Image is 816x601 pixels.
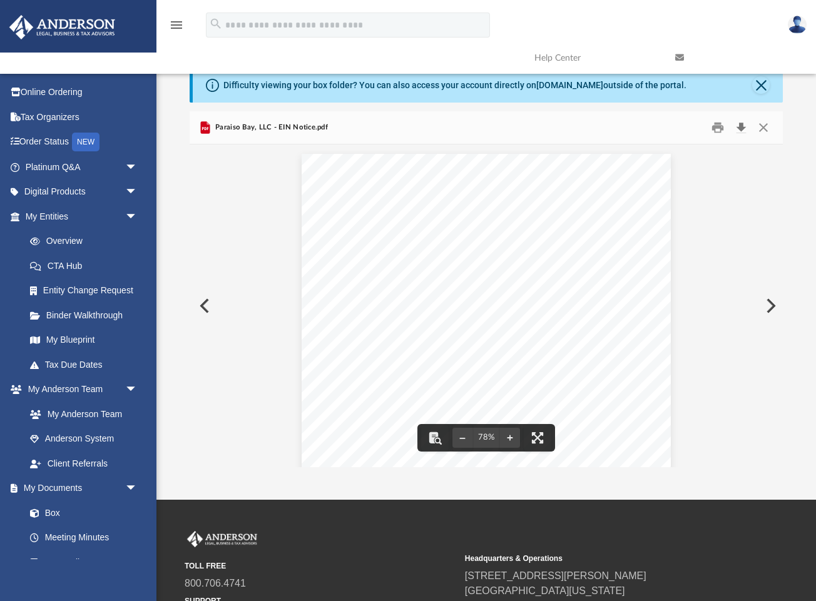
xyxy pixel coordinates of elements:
img: Anderson Advisors Platinum Portal [6,15,119,39]
button: Zoom out [452,424,472,452]
a: Forms Library [18,550,144,575]
a: Overview [18,229,156,254]
a: CTA Hub [18,253,156,278]
button: Close [752,76,770,94]
a: [STREET_ADDRESS][PERSON_NAME] [465,570,646,581]
a: Box [18,500,144,525]
div: Difficulty viewing your box folder? You can also access your account directly on outside of the p... [223,79,686,92]
div: NEW [72,133,99,151]
div: Page 1 [302,144,671,483]
div: File preview [190,144,783,467]
span: arrow_drop_down [125,179,150,205]
a: 800.706.4741 [185,578,246,588]
div: Preview [190,111,783,467]
i: menu [169,18,184,33]
span: arrow_drop_down [125,154,150,180]
img: User Pic [788,16,807,34]
a: Online Ordering [9,80,156,105]
a: Tax Due Dates [18,352,156,377]
button: Download [730,118,752,138]
div: Document Viewer [190,144,783,467]
button: Close [752,118,775,138]
a: Entity Change Request [18,278,156,303]
a: My Entitiesarrow_drop_down [9,204,156,229]
a: menu [169,24,184,33]
a: Binder Walkthrough [18,303,156,328]
a: My Documentsarrow_drop_down [9,476,150,501]
span: arrow_drop_down [125,476,150,502]
a: Client Referrals [18,451,150,476]
a: Digital Productsarrow_drop_down [9,179,156,205]
small: TOLL FREE [185,560,456,572]
a: [GEOGRAPHIC_DATA][US_STATE] [465,585,625,596]
button: Print [705,118,730,138]
button: Next File [756,288,783,323]
button: Toggle findbar [421,424,449,452]
button: Enter fullscreen [524,424,551,452]
a: My Anderson Teamarrow_drop_down [9,377,150,402]
span: arrow_drop_down [125,377,150,403]
span: arrow_drop_down [125,204,150,230]
a: My Anderson Team [18,402,144,427]
a: [DOMAIN_NAME] [536,80,603,90]
small: Headquarters & Operations [465,553,737,564]
i: search [209,17,223,31]
a: Platinum Q&Aarrow_drop_down [9,154,156,179]
a: Anderson System [18,427,150,452]
a: Tax Organizers [9,104,156,129]
a: Order StatusNEW [9,129,156,155]
span: Paraiso Bay, LLC - EIN Notice.pdf [213,122,328,133]
button: Zoom in [500,424,520,452]
a: My Blueprint [18,328,150,353]
img: Anderson Advisors Platinum Portal [185,531,260,547]
a: Meeting Minutes [18,525,150,550]
button: Previous File [190,288,217,323]
div: Current zoom level [472,433,500,442]
a: Help Center [525,33,666,83]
